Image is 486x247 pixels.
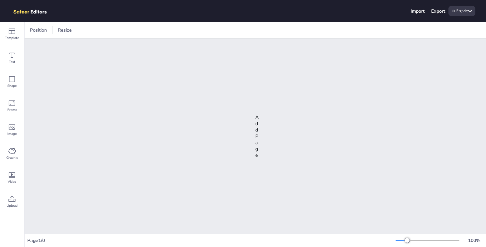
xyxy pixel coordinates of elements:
[7,203,18,208] span: Upload
[431,8,445,14] div: Export
[9,59,15,65] span: Text
[448,6,475,16] div: Preview
[29,27,48,33] span: Position
[5,35,19,41] span: Template
[466,237,482,244] div: 100 %
[7,131,17,136] span: Image
[27,237,396,244] div: Page 1 / 0
[7,83,17,89] span: Shape
[6,155,18,160] span: Graphic
[11,6,57,16] img: logo.png
[7,107,17,113] span: Frame
[411,8,425,14] div: Import
[8,179,16,184] span: Video
[57,27,73,33] span: Resize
